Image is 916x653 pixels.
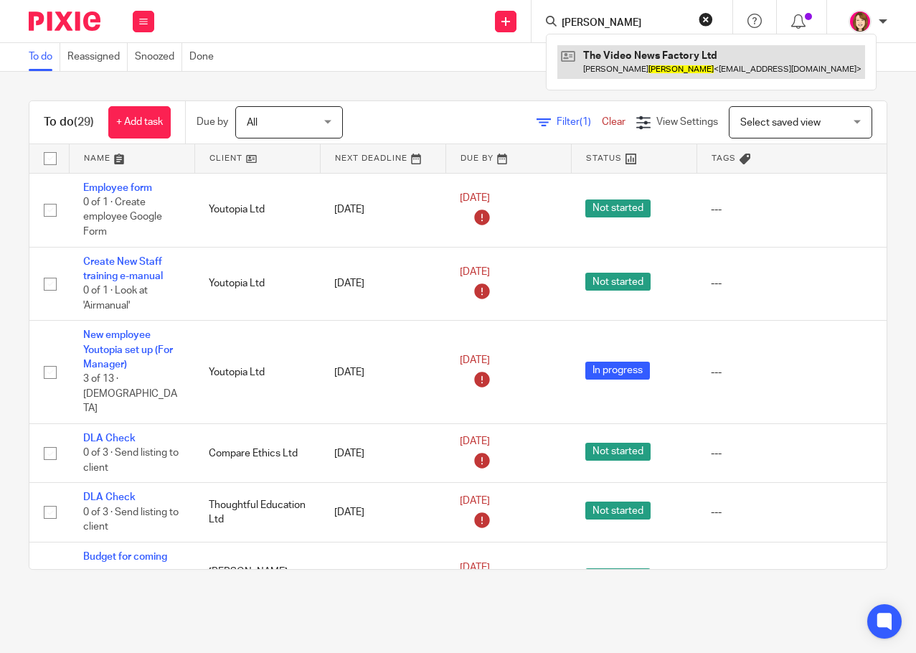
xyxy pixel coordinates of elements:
a: + Add task [108,106,171,138]
span: 3 of 13 · [DEMOGRAPHIC_DATA] [83,375,177,414]
span: Not started [585,273,651,291]
td: Youtopia Ltd [194,247,320,321]
span: [DATE] [460,356,490,366]
span: Not started [585,199,651,217]
span: 0 of 3 · Send listing to client [83,448,179,474]
td: [DATE] [320,247,445,321]
span: [DATE] [460,437,490,447]
span: Filter [557,117,602,127]
a: To do [29,43,60,71]
a: New employee Youtopia set up (For Manager) [83,330,173,370]
a: Snoozed [135,43,182,71]
a: Employee form [83,183,152,193]
a: Budget for coming year [83,552,167,576]
td: Youtopia Ltd [194,173,320,247]
a: DLA Check [83,433,136,443]
input: Search [560,17,689,30]
a: Done [189,43,221,71]
a: Create New Staff training e-manual [83,257,163,281]
span: Not started [585,568,651,586]
span: [DATE] [460,563,490,573]
span: [DATE] [460,496,490,506]
span: Tags [712,154,736,162]
span: In progress [585,362,650,380]
div: --- [711,505,902,520]
span: Select saved view [740,118,821,128]
a: DLA Check [83,492,136,502]
a: Reassigned [67,43,128,71]
span: Not started [585,443,651,461]
span: [DATE] [460,267,490,277]
img: Katherine%20-%20Pink%20cartoon.png [849,10,872,33]
td: [PERSON_NAME] Advisory Ltd [194,542,320,616]
td: [DATE] [320,483,445,542]
div: --- [711,446,902,461]
div: --- [711,276,902,291]
td: [DATE] [320,542,445,616]
td: [DATE] [320,321,445,424]
div: --- [711,365,902,380]
span: View Settings [656,117,718,127]
span: 0 of 3 · Send listing to client [83,507,179,532]
h1: To do [44,115,94,130]
span: 0 of 1 · Look at 'Airmanual' [83,286,148,311]
span: 0 of 1 · Create employee Google Form [83,197,162,237]
a: Clear [602,117,625,127]
div: --- [711,202,902,217]
td: Compare Ethics Ltd [194,424,320,483]
img: Pixie [29,11,100,31]
td: [DATE] [320,424,445,483]
span: (29) [74,116,94,128]
td: [DATE] [320,173,445,247]
td: Youtopia Ltd [194,321,320,424]
p: Due by [197,115,228,129]
span: (1) [580,117,591,127]
td: Thoughtful Education Ltd [194,483,320,542]
span: All [247,118,258,128]
button: Clear [699,12,713,27]
span: [DATE] [460,193,490,203]
span: Not started [585,502,651,520]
